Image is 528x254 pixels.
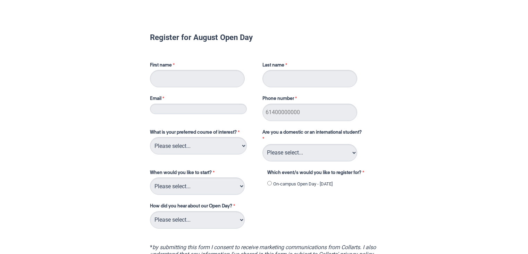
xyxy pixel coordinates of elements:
[150,137,247,154] select: What is your preferred course of interest?
[150,177,245,195] select: When would you like to start?
[150,34,378,41] h1: Register for August Open Day
[150,211,245,229] select: How did you hear about our Open Day?
[262,95,299,104] label: Phone number
[273,181,333,188] label: On-campus Open Day - [DATE]
[150,203,237,211] label: How did you hear about our Open Day?
[262,62,289,70] label: Last name
[262,104,357,121] input: Phone number
[150,62,255,70] label: First name
[262,144,357,161] select: Are you a domestic or an international student?
[262,70,357,87] input: Last name
[267,169,373,178] label: Which event/s would you like to register for?
[150,70,245,87] input: First name
[150,129,255,137] label: What is your preferred course of interest?
[262,130,362,135] span: Are you a domestic or an international student?
[150,169,260,178] label: When would you like to start?
[150,95,255,104] label: Email
[150,104,247,114] input: Email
